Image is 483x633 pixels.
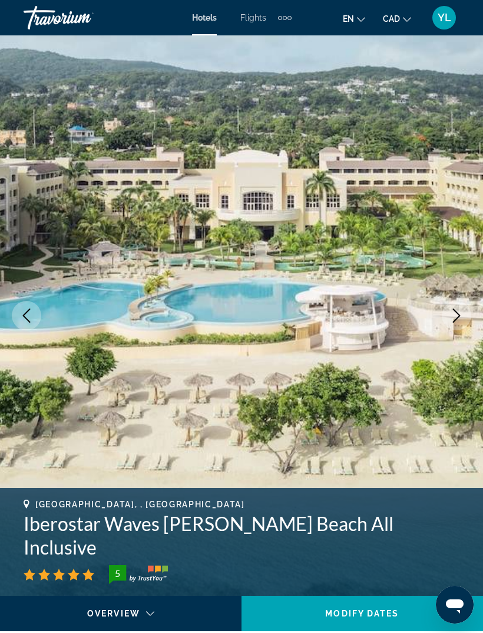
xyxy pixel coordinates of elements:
[325,609,399,618] span: Modify Dates
[343,10,365,27] button: Change language
[35,500,245,509] span: [GEOGRAPHIC_DATA], , [GEOGRAPHIC_DATA]
[442,301,471,330] button: Next image
[24,2,141,33] a: Travorium
[109,565,168,584] img: TrustYou guest rating badge
[436,586,474,624] iframe: Button to launch messaging window
[438,12,451,24] span: YL
[105,566,129,580] div: 5
[24,512,459,559] h1: Iberostar Waves [PERSON_NAME] Beach All Inclusive
[12,301,41,330] button: Previous image
[240,13,266,22] a: Flights
[429,5,459,30] button: User Menu
[278,8,292,27] button: Extra navigation items
[383,14,400,24] span: CAD
[383,10,411,27] button: Change currency
[192,13,217,22] a: Hotels
[343,14,354,24] span: en
[241,596,483,631] button: Modify Dates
